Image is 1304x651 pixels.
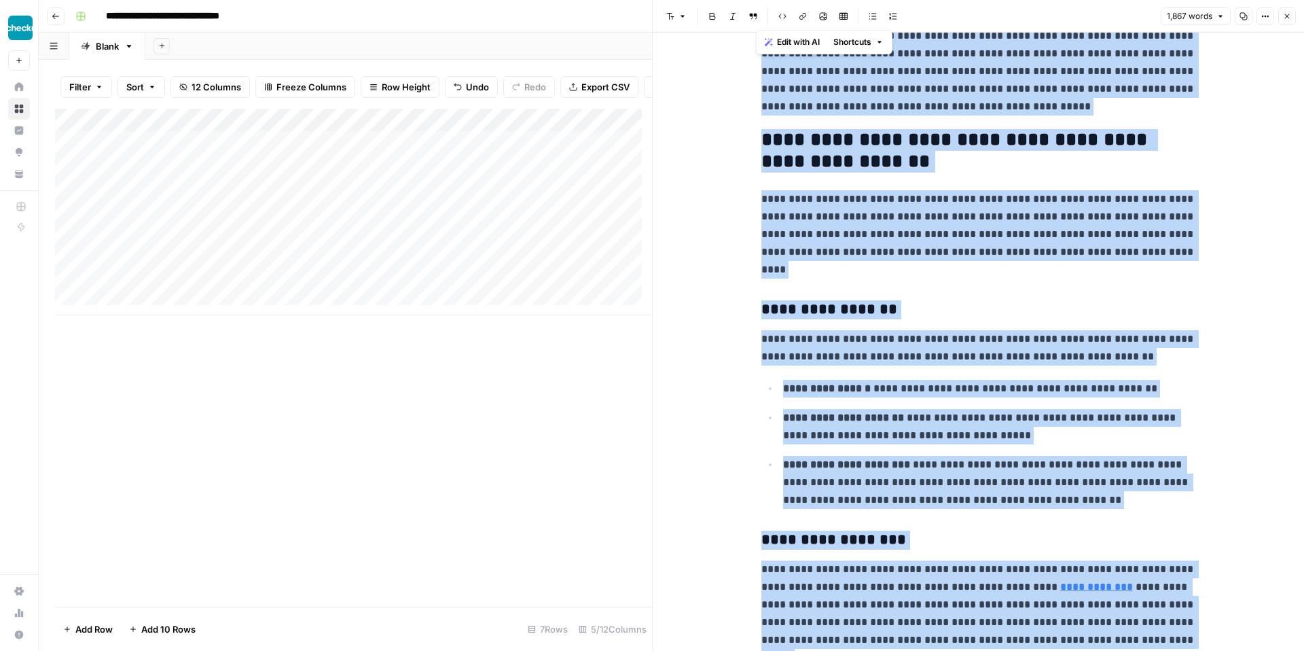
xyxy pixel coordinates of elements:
[69,80,91,94] span: Filter
[8,16,33,40] img: Checkr Logo
[524,80,546,94] span: Redo
[8,602,30,624] a: Usage
[96,39,119,53] div: Blank
[117,76,165,98] button: Sort
[1167,10,1212,22] span: 1,867 words
[1161,7,1231,25] button: 1,867 words
[8,163,30,185] a: Your Data
[192,80,241,94] span: 12 Columns
[573,618,652,640] div: 5/12 Columns
[8,141,30,163] a: Opportunities
[8,624,30,646] button: Help + Support
[276,80,346,94] span: Freeze Columns
[121,618,204,640] button: Add 10 Rows
[8,76,30,98] a: Home
[759,33,825,51] button: Edit with AI
[8,11,30,45] button: Workspace: Checkr
[361,76,439,98] button: Row Height
[466,80,489,94] span: Undo
[69,33,145,60] a: Blank
[522,618,573,640] div: 7 Rows
[560,76,638,98] button: Export CSV
[170,76,250,98] button: 12 Columns
[503,76,555,98] button: Redo
[581,80,630,94] span: Export CSV
[141,622,196,636] span: Add 10 Rows
[8,580,30,602] a: Settings
[833,36,871,48] span: Shortcuts
[8,98,30,120] a: Browse
[382,80,431,94] span: Row Height
[255,76,355,98] button: Freeze Columns
[828,33,889,51] button: Shortcuts
[126,80,144,94] span: Sort
[445,76,498,98] button: Undo
[60,76,112,98] button: Filter
[777,36,820,48] span: Edit with AI
[75,622,113,636] span: Add Row
[8,120,30,141] a: Insights
[55,618,121,640] button: Add Row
